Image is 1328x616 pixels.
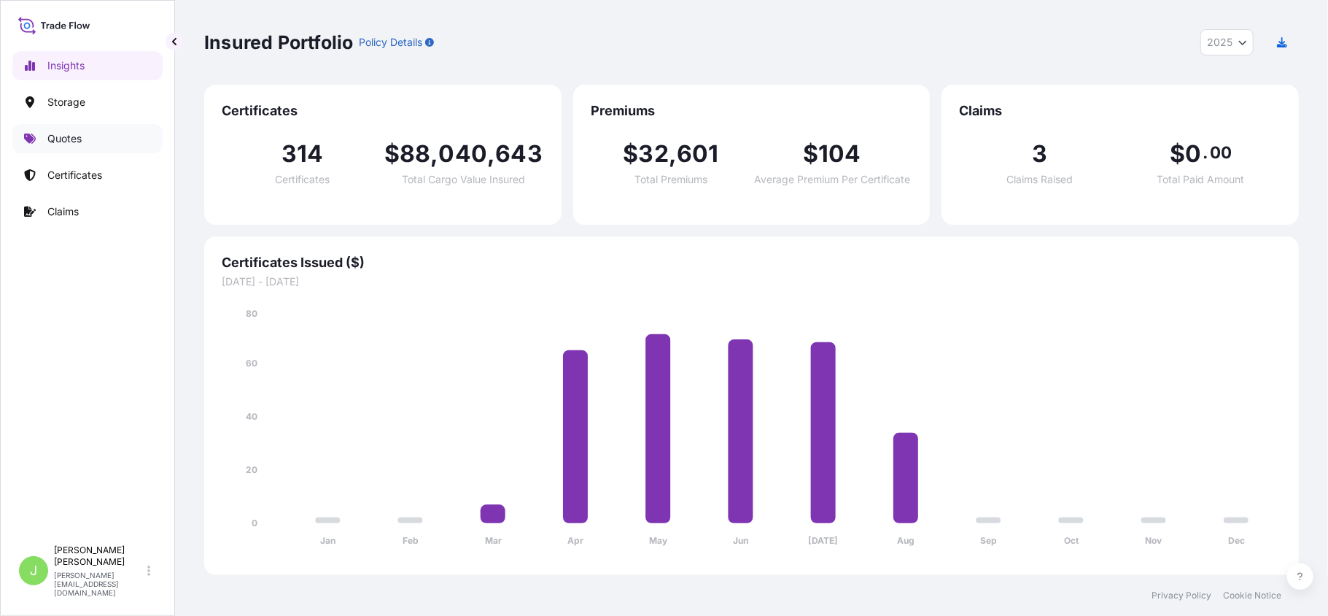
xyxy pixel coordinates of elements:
[252,517,257,528] tspan: 0
[733,536,748,547] tspan: Jun
[639,142,669,166] span: 32
[809,536,839,547] tspan: [DATE]
[1157,174,1245,185] span: Total Paid Amount
[1064,536,1079,547] tspan: Oct
[281,142,324,166] span: 314
[1170,142,1185,166] span: $
[438,142,487,166] span: 040
[1228,536,1245,547] tspan: Dec
[403,536,419,547] tspan: Feb
[12,51,163,80] a: Insights
[677,142,719,166] span: 601
[897,536,915,547] tspan: Aug
[12,161,163,190] a: Certificates
[246,411,257,422] tspan: 40
[246,358,257,369] tspan: 60
[12,197,163,226] a: Claims
[1200,29,1254,55] button: Year Selector
[1006,174,1073,185] span: Claims Raised
[803,142,818,166] span: $
[47,168,102,182] p: Certificates
[430,142,438,166] span: ,
[384,142,400,166] span: $
[12,88,163,117] a: Storage
[1207,35,1232,50] span: 2025
[1152,590,1211,601] a: Privacy Policy
[47,95,85,109] p: Storage
[1203,147,1208,158] span: .
[54,544,144,568] p: [PERSON_NAME] [PERSON_NAME]
[818,142,861,166] span: 104
[980,536,997,547] tspan: Sep
[959,102,1281,120] span: Claims
[47,131,82,146] p: Quotes
[1223,590,1281,601] a: Cookie Notice
[359,35,422,50] p: Policy Details
[1210,147,1232,158] span: 00
[47,58,85,73] p: Insights
[30,563,37,578] span: J
[204,31,353,54] p: Insured Portfolio
[634,174,707,185] span: Total Premiums
[591,102,913,120] span: Premiums
[12,124,163,153] a: Quotes
[485,536,502,547] tspan: Mar
[669,142,677,166] span: ,
[754,174,910,185] span: Average Premium Per Certificate
[246,308,257,319] tspan: 80
[1032,142,1047,166] span: 3
[47,204,79,219] p: Claims
[649,536,668,547] tspan: May
[495,142,543,166] span: 643
[246,464,257,475] tspan: 20
[400,142,430,166] span: 88
[222,102,544,120] span: Certificates
[1185,142,1201,166] span: 0
[623,142,638,166] span: $
[567,536,583,547] tspan: Apr
[1146,536,1163,547] tspan: Nov
[402,174,525,185] span: Total Cargo Value Insured
[275,174,330,185] span: Certificates
[222,274,1281,289] span: [DATE] - [DATE]
[222,254,1281,272] span: Certificates Issued ($)
[320,536,335,547] tspan: Jan
[54,571,144,597] p: [PERSON_NAME][EMAIL_ADDRESS][DOMAIN_NAME]
[487,142,495,166] span: ,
